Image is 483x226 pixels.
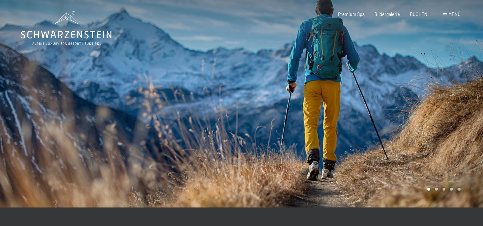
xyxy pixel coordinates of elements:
div: Carousel Pagination [425,188,460,191]
a: Premium Spa [338,11,365,17]
a: BUCHEN [410,11,427,17]
div: Carousel Page 1 (Current Slide) [427,188,430,191]
a: Bildergalerie [374,11,400,17]
span: Menü [449,11,461,17]
div: Carousel Page 5 [457,188,461,191]
div: Carousel Page 3 [442,188,446,191]
div: Carousel Page 4 [450,188,453,191]
div: Carousel Page 2 [435,188,438,191]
